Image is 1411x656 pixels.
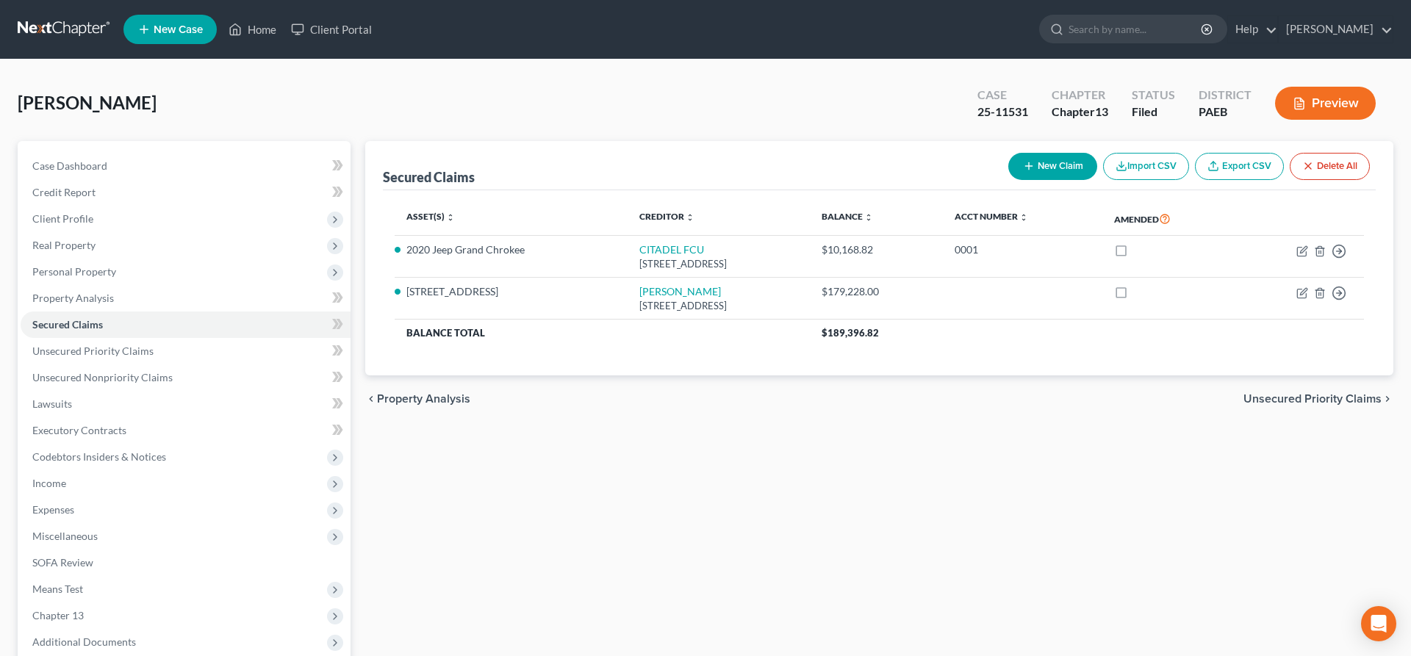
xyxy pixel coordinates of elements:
a: Acct Number unfold_more [955,211,1028,222]
a: Balance unfold_more [822,211,873,222]
i: unfold_more [686,213,694,222]
li: [STREET_ADDRESS] [406,284,616,299]
a: Client Portal [284,16,379,43]
button: Import CSV [1103,153,1189,180]
span: Secured Claims [32,318,103,331]
div: [STREET_ADDRESS] [639,299,798,313]
input: Search by name... [1069,15,1203,43]
a: SOFA Review [21,549,351,576]
a: Asset(s) unfold_more [406,211,455,222]
i: chevron_right [1382,393,1393,405]
a: Unsecured Priority Claims [21,338,351,364]
button: Preview [1275,87,1376,120]
span: [PERSON_NAME] [18,92,157,113]
span: $189,396.82 [822,327,879,339]
th: Balance Total [395,320,810,346]
span: Unsecured Nonpriority Claims [32,371,173,383]
a: Credit Report [21,179,351,206]
span: Expenses [32,503,74,516]
span: Means Test [32,583,83,595]
span: New Case [154,24,203,35]
i: unfold_more [446,213,455,222]
button: New Claim [1008,153,1097,180]
div: Status [1132,87,1175,104]
span: Client Profile [32,212,93,225]
a: Lawsuits [21,391,351,417]
span: Unsecured Priority Claims [1243,393,1382,405]
span: Income [32,477,66,489]
a: CITADEL FCU [639,243,704,256]
a: Home [221,16,284,43]
div: Filed [1132,104,1175,120]
a: Export CSV [1195,153,1284,180]
span: Lawsuits [32,397,72,410]
button: Unsecured Priority Claims chevron_right [1243,393,1393,405]
span: Case Dashboard [32,159,107,172]
div: Secured Claims [383,168,475,186]
div: $179,228.00 [822,284,931,299]
a: Executory Contracts [21,417,351,444]
div: 25-11531 [977,104,1028,120]
div: District [1199,87,1252,104]
span: Codebtors Insiders & Notices [32,450,166,463]
button: Delete All [1290,153,1370,180]
span: SOFA Review [32,556,93,569]
th: Amended [1102,202,1234,236]
button: chevron_left Property Analysis [365,393,470,405]
div: PAEB [1199,104,1252,120]
span: Real Property [32,239,96,251]
div: Chapter [1052,87,1108,104]
div: [STREET_ADDRESS] [639,257,798,271]
span: Additional Documents [32,635,136,648]
span: Property Analysis [32,292,114,304]
span: Chapter 13 [32,609,84,621]
a: Secured Claims [21,311,351,338]
span: Unsecured Priority Claims [32,345,154,357]
a: Case Dashboard [21,153,351,179]
span: Miscellaneous [32,530,98,542]
a: Property Analysis [21,285,351,311]
div: Open Intercom Messenger [1361,606,1396,641]
span: Property Analysis [377,393,470,405]
div: Case [977,87,1028,104]
span: Credit Report [32,186,96,198]
span: Personal Property [32,265,116,278]
a: [PERSON_NAME] [1279,16,1393,43]
i: unfold_more [1019,213,1028,222]
div: Chapter [1052,104,1108,120]
i: unfold_more [864,213,873,222]
li: 2020 Jeep Grand Chrokee [406,242,616,257]
div: $10,168.82 [822,242,931,257]
div: 0001 [955,242,1091,257]
a: [PERSON_NAME] [639,285,721,298]
a: Unsecured Nonpriority Claims [21,364,351,391]
i: chevron_left [365,393,377,405]
span: 13 [1095,104,1108,118]
a: Help [1228,16,1277,43]
span: Executory Contracts [32,424,126,436]
a: Creditor unfold_more [639,211,694,222]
